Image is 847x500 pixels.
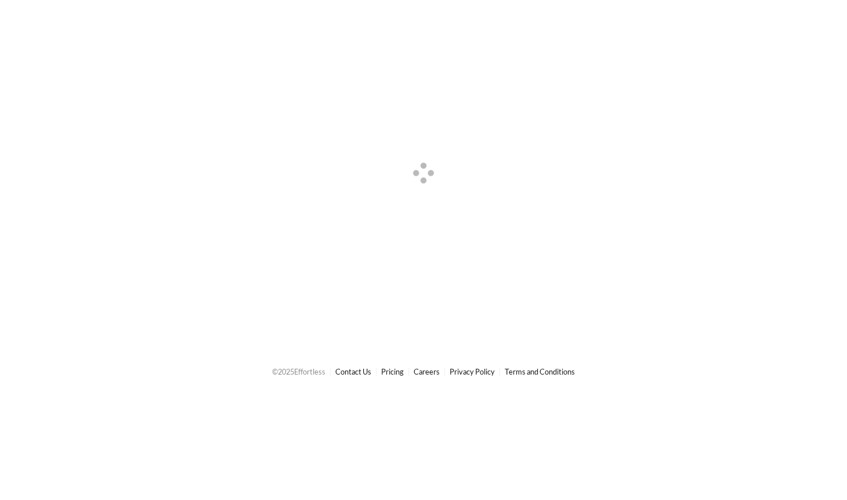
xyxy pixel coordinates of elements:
[381,367,404,376] a: Pricing
[272,367,325,376] span: © 2025 Effortless
[335,367,371,376] a: Contact Us
[450,367,495,376] a: Privacy Policy
[414,367,440,376] a: Careers
[505,367,575,376] a: Terms and Conditions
